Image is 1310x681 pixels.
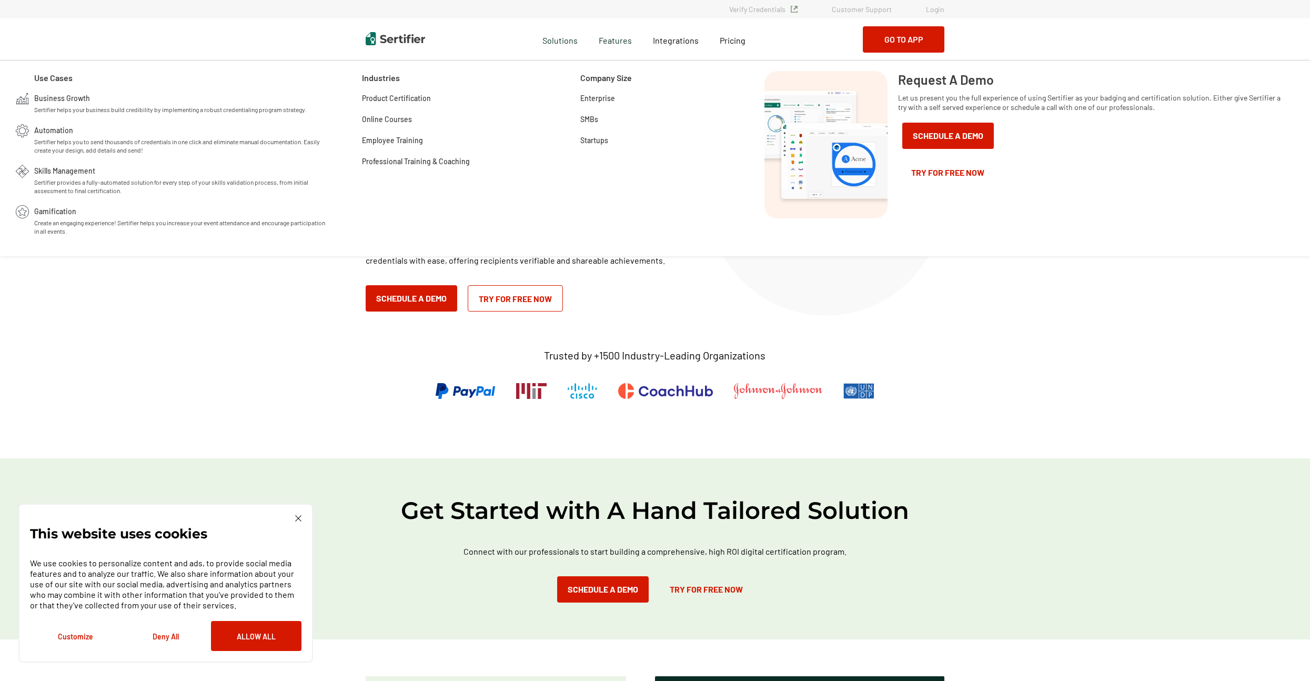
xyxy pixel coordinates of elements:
a: Startups [580,134,608,145]
span: Gamification [34,205,76,216]
img: Johnson & Johnson [734,383,822,399]
h2: Get Started with A Hand Tailored Solution [339,495,971,526]
button: Go to App [863,26,944,53]
span: Automation [34,124,73,135]
a: SMBs [580,113,598,124]
span: Sertifier provides a fully-automated solution for every step of your skills validation process, f... [34,178,328,195]
button: Schedule a Demo [902,123,994,149]
span: Solutions [542,33,578,46]
button: Customize [30,621,120,651]
span: Request A Demo [898,71,994,88]
a: Employee Training [362,134,423,145]
img: CoachHub [618,383,713,399]
img: UNDP [843,383,874,399]
img: Sertifier | Digital Credentialing Platform [366,32,425,45]
img: Gamification Icon [16,205,29,218]
a: Business GrowthSertifier helps your business build credibility by implementing a robust credentia... [34,92,306,114]
img: Request A Demo [764,71,888,218]
button: Schedule a Demo [557,576,649,603]
button: Deny All [120,621,211,651]
span: Features [599,33,632,46]
img: Automation Icon [16,124,29,137]
a: Professional Training & Coaching [362,155,470,166]
span: Integrations [653,35,699,45]
p: This website uses cookies [30,528,207,539]
button: Allow All [211,621,301,651]
button: Schedule a Demo [366,285,457,312]
span: Use Cases [34,71,73,84]
a: AutomationSertifier helps you to send thousands of credentials in one click and eliminate manual ... [34,124,328,154]
a: Try for Free Now [468,285,563,312]
img: Skills Management Icon [16,165,29,178]
span: Let us present you the full experience of using Sertifier as your badging and certification solut... [898,93,1284,112]
img: Verified [791,6,798,13]
a: GamificationCreate an engaging experience! Sertifier helps you increase your event attendance and... [34,205,328,235]
img: PayPal [436,383,495,399]
img: Massachusetts Institute of Technology [516,383,547,399]
img: Cookie Popup Close [295,515,301,522]
span: Skills Management [34,165,95,175]
a: Try for Free Now [898,159,998,186]
a: Enterprise [580,92,615,103]
a: Skills ManagementSertifier provides a fully-automated solution for every step of your skills vali... [34,165,328,195]
a: Try for Free Now [659,576,753,603]
a: Login [926,5,944,14]
a: Product Certification [362,92,431,103]
a: Pricing [720,33,745,46]
img: Cisco [568,383,597,399]
span: Sertifier helps you to send thousands of credentials in one click and eliminate manual documentat... [34,137,328,154]
a: Verify Credentials [729,5,798,14]
p: Connect with our professionals to start building a comprehensive, high ROI digital certification ... [434,545,876,558]
a: Customer Support [832,5,892,14]
img: Business Growth Icon [16,92,29,105]
span: Business Growth [34,92,90,103]
p: Trusted by +1500 Industry-Leading Organizations [544,349,765,362]
span: Create an engaging experience! Sertifier helps you increase your event attendance and encourage p... [34,218,328,235]
p: We use cookies to personalize content and ads, to provide social media features and to analyze ou... [30,558,301,610]
span: Industries [362,71,400,84]
a: Online Courses [362,113,412,124]
span: Company Size [580,71,632,84]
a: Integrations [653,33,699,46]
span: Pricing [720,35,745,45]
span: Sertifier helps your business build credibility by implementing a robust credentialing program st... [34,105,306,114]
